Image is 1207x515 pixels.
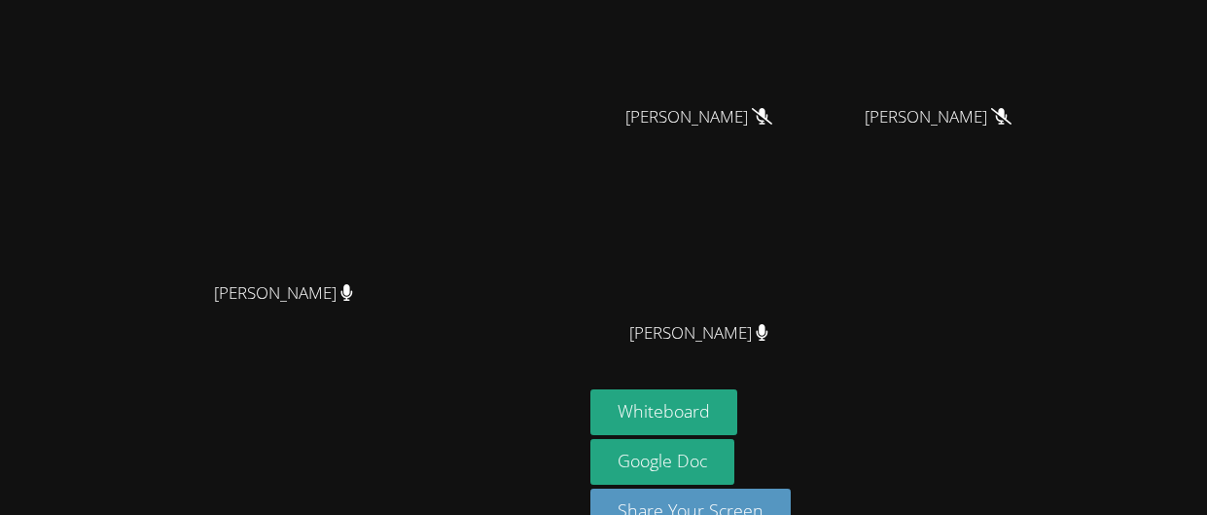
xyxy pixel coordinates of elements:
[590,389,737,435] button: Whiteboard
[629,319,768,348] span: [PERSON_NAME]
[214,279,353,308] span: [PERSON_NAME]
[590,439,734,485] a: Google Doc
[625,103,772,131] span: [PERSON_NAME]
[865,103,1012,131] span: [PERSON_NAME]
